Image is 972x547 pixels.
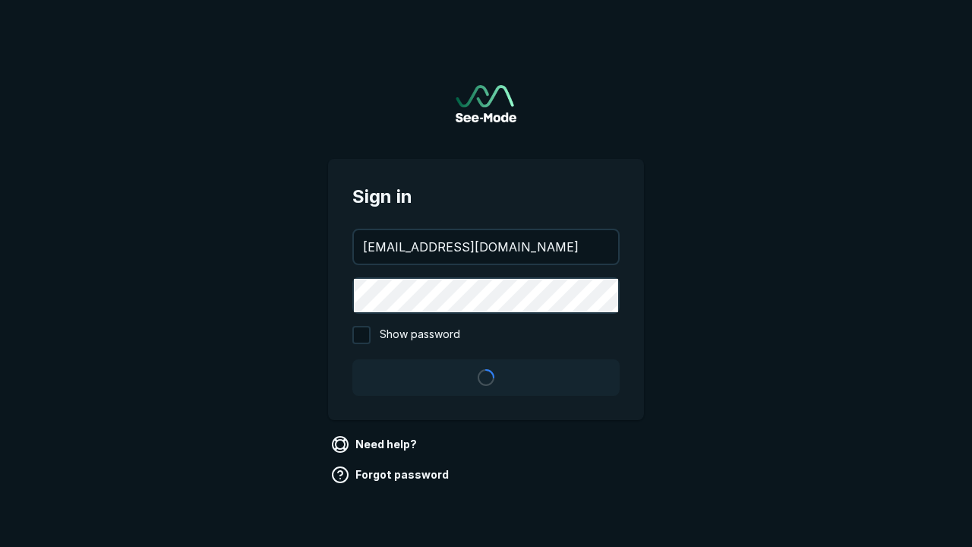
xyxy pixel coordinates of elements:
a: Need help? [328,432,423,457]
span: Sign in [352,183,620,210]
a: Forgot password [328,463,455,487]
img: See-Mode Logo [456,85,516,122]
a: Go to sign in [456,85,516,122]
input: your@email.com [354,230,618,264]
span: Show password [380,326,460,344]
